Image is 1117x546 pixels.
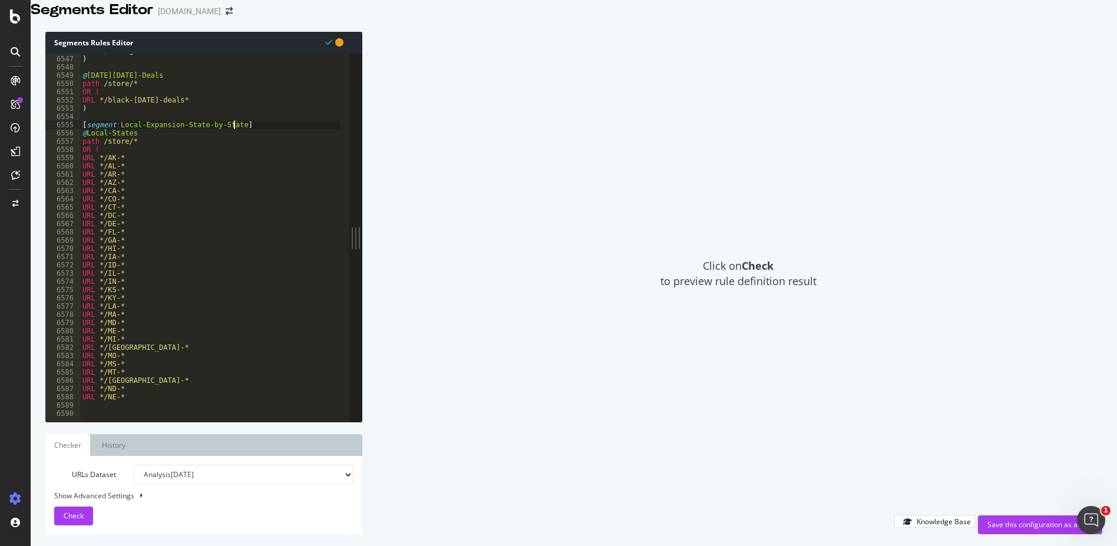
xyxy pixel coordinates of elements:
[45,220,81,228] div: 6567
[45,409,81,418] div: 6590
[45,32,362,54] div: Segments Rules Editor
[45,269,81,277] div: 6573
[45,137,81,145] div: 6557
[45,360,81,368] div: 6584
[64,511,84,521] span: Check
[1101,506,1111,515] span: 1
[45,465,125,485] label: URLs Dataset
[45,327,81,335] div: 6580
[978,515,1102,534] button: Save this configuration as active
[45,352,81,360] div: 6583
[45,228,81,236] div: 6568
[226,7,233,15] div: arrow-right-arrow-left
[45,145,81,154] div: 6558
[158,5,221,17] div: [DOMAIN_NAME]
[45,187,81,195] div: 6563
[335,37,343,48] span: You have unsaved modifications
[45,393,81,401] div: 6588
[45,236,81,244] div: 6569
[45,88,81,96] div: 6551
[45,253,81,261] div: 6571
[45,154,81,162] div: 6559
[45,286,81,294] div: 6575
[45,129,81,137] div: 6556
[45,368,81,376] div: 6585
[45,244,81,253] div: 6570
[45,203,81,211] div: 6565
[45,302,81,310] div: 6577
[45,195,81,203] div: 6564
[45,310,81,319] div: 6578
[45,104,81,112] div: 6553
[45,434,90,456] a: Checker
[45,294,81,302] div: 6576
[45,376,81,385] div: 6586
[45,277,81,286] div: 6574
[917,517,971,527] div: Knowledge Base
[325,37,332,48] span: Syntax is valid
[660,259,817,289] span: Click on to preview rule definition result
[45,211,81,220] div: 6566
[45,178,81,187] div: 6562
[45,261,81,269] div: 6572
[93,434,134,456] a: History
[45,96,81,104] div: 6552
[894,517,975,527] a: Knowledge Base
[45,343,81,352] div: 6582
[1077,506,1105,534] iframe: Intercom live chat
[45,55,81,63] div: 6547
[45,121,81,129] div: 6555
[45,319,81,327] div: 6579
[45,71,81,80] div: 6549
[45,112,81,121] div: 6554
[45,385,81,393] div: 6587
[894,515,975,528] button: Knowledge Base
[45,335,81,343] div: 6581
[45,401,81,409] div: 6589
[742,259,774,273] strong: Check
[45,162,81,170] div: 6560
[54,507,93,525] button: Check
[987,519,1093,530] div: Save this configuration as active
[45,63,81,71] div: 6548
[45,80,81,88] div: 6550
[45,491,345,501] div: Show Advanced Settings
[45,170,81,178] div: 6561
